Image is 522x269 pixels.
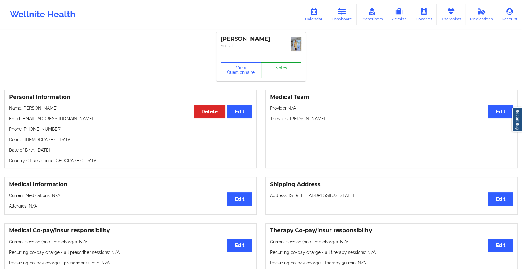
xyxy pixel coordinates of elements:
[488,105,513,118] button: Edit
[512,107,522,132] a: Report Bug
[488,192,513,206] button: Edit
[327,4,357,25] a: Dashboard
[437,4,465,25] a: Therapists
[9,105,252,111] p: Name: [PERSON_NAME]
[9,260,252,266] p: Recurring co-pay charge - prescriber 10 min : N/A
[387,4,411,25] a: Admins
[9,158,252,164] p: Country Of Residence: [GEOGRAPHIC_DATA]
[261,62,302,78] a: Notes
[270,227,513,234] h3: Therapy Co-pay/insur responsibility
[497,4,522,25] a: Account
[9,147,252,153] p: Date of Birth: [DATE]
[9,126,252,132] p: Phone: [PHONE_NUMBER]
[9,203,252,209] p: Allergies: N/A
[301,4,327,25] a: Calendar
[270,239,513,245] p: Current session (one time charge): N/A
[9,227,252,234] h3: Medical Co-pay/insur responsibility
[357,4,387,25] a: Prescribers
[9,192,252,199] p: Current Medications: N/A
[194,105,225,118] button: Delete
[9,116,252,122] p: Email: [EMAIL_ADDRESS][DOMAIN_NAME]
[270,94,513,101] h3: Medical Team
[9,239,252,245] p: Current session (one time charge): N/A
[227,239,252,252] button: Edit
[270,249,513,255] p: Recurring co-pay charge - all therapy sessions : N/A
[270,260,513,266] p: Recurring co-pay charge - therapy 30 min : N/A
[221,43,301,49] p: Social
[270,116,513,122] p: Therapist: [PERSON_NAME]
[221,62,261,78] button: View Questionnaire
[411,4,437,25] a: Coaches
[9,94,252,101] h3: Personal Information
[9,181,252,188] h3: Medical Information
[227,192,252,206] button: Edit
[488,239,513,252] button: Edit
[270,192,513,199] p: Address: [STREET_ADDRESS][US_STATE]
[9,137,252,143] p: Gender: [DEMOGRAPHIC_DATA]
[270,181,513,188] h3: Shipping Address
[465,4,497,25] a: Medications
[227,105,252,118] button: Edit
[9,249,252,255] p: Recurring co-pay charge - all prescriber sessions : N/A
[221,36,301,43] div: [PERSON_NAME]
[291,37,301,51] img: 12a51717-429b-4a72-8f98-b2f3450235641000001861.jpg
[270,105,513,111] p: Provider: N/A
